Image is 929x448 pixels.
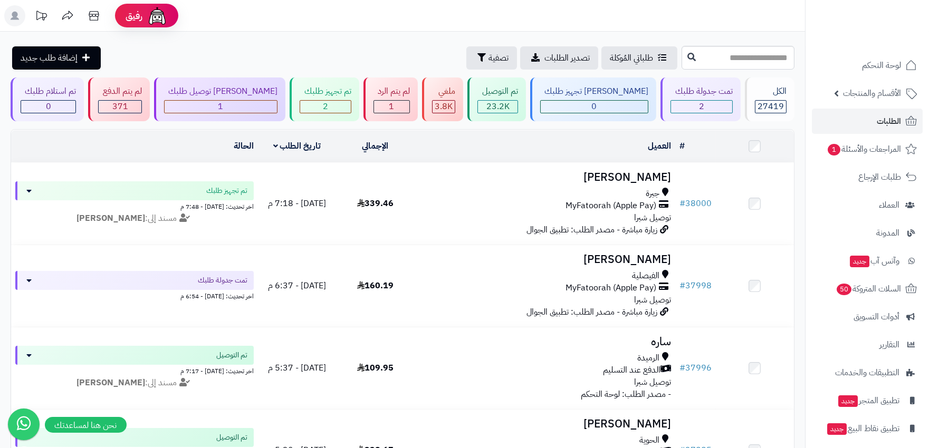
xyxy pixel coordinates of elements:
span: # [679,197,685,210]
span: توصيل شبرا [634,211,671,224]
span: السلات المتروكة [836,281,901,296]
span: طلبات الإرجاع [858,170,901,184]
div: ملغي [432,85,455,98]
div: مسند إلى: [7,212,262,225]
h3: [PERSON_NAME] [418,254,671,266]
span: 109.95 [357,362,394,374]
span: تصفية [489,52,509,64]
a: طلباتي المُوكلة [601,46,677,70]
span: الطلبات [877,114,901,129]
span: # [679,279,685,292]
span: [DATE] - 6:37 م [268,279,326,292]
span: الرميدة [637,352,659,364]
span: لوحة التحكم [862,58,901,73]
span: [DATE] - 5:37 م [268,362,326,374]
span: الدفع عند التسليم [603,364,660,376]
span: تم التوصيل [216,350,247,361]
a: العميل [648,140,671,152]
span: وآتس آب [849,254,899,268]
a: الكل27419 [743,77,797,121]
span: زيارة مباشرة - مصدر الطلب: تطبيق الجوال [526,223,657,236]
span: 371 [112,100,128,113]
div: اخر تحديث: [DATE] - 6:54 م [15,290,254,301]
span: تم تجهيز طلبك [206,186,247,196]
a: طلبات الإرجاع [812,164,923,190]
span: جديد [838,395,858,407]
span: تم التوصيل [216,432,247,443]
span: العملاء [879,198,899,212]
a: [PERSON_NAME] توصيل طلبك 1 [152,77,288,121]
img: ai-face.png [147,5,168,26]
span: تطبيق المتجر [837,393,899,408]
div: مسند إلى: [7,377,262,389]
span: طلباتي المُوكلة [610,52,653,64]
a: الحالة [234,140,254,152]
span: [DATE] - 7:18 م [268,197,326,210]
div: تم التوصيل [477,85,518,98]
a: لم يتم الرد 1 [361,77,420,121]
span: تصدير الطلبات [544,52,590,64]
span: الأقسام والمنتجات [843,86,901,101]
span: التقارير [879,337,899,352]
a: تصدير الطلبات [520,46,598,70]
div: اخر تحديث: [DATE] - 7:17 م [15,365,254,376]
strong: [PERSON_NAME] [76,212,145,225]
span: 2 [323,100,328,113]
span: إضافة طلب جديد [21,52,78,64]
span: 23.2K [486,100,510,113]
a: أدوات التسويق [812,304,923,329]
span: زيارة مباشرة - مصدر الطلب: تطبيق الجوال [526,306,657,318]
span: الحوية [639,434,659,446]
div: 1 [374,101,409,113]
a: لم يتم الدفع 371 [86,77,151,121]
span: جديد [850,256,869,267]
div: اخر تحديث: [DATE] - 7:48 م [15,200,254,211]
div: لم يتم الرد [373,85,410,98]
a: تم تجهيز طلبك 2 [288,77,361,121]
a: #37998 [679,279,712,292]
span: توصيل شبرا [634,294,671,306]
a: تم استلام طلبك 0 [8,77,86,121]
div: 0 [541,101,648,113]
strong: [PERSON_NAME] [76,376,145,389]
div: 2 [300,101,350,113]
div: الكل [755,85,787,98]
a: # [679,140,685,152]
a: تطبيق نقاط البيعجديد [812,416,923,441]
div: 1 [165,101,277,113]
a: الطلبات [812,109,923,134]
span: 50 [836,283,852,296]
span: المراجعات والأسئلة [827,142,901,157]
a: التطبيقات والخدمات [812,360,923,385]
span: 2 [699,100,704,113]
span: 0 [46,100,51,113]
span: جديد [827,423,847,435]
div: 371 [99,101,141,113]
span: تمت جدولة طلبك [198,275,247,286]
div: 3818 [433,101,455,113]
span: توصيل شبرا [634,376,671,388]
a: إضافة طلب جديد [12,46,101,70]
a: لوحة التحكم [812,53,923,78]
a: وآتس آبجديد [812,248,923,274]
span: MyFatoorah (Apple Pay) [566,282,656,294]
a: المراجعات والأسئلة1 [812,137,923,162]
a: العملاء [812,192,923,218]
h3: ساره [418,336,671,348]
h3: [PERSON_NAME] [418,418,671,430]
div: 0 [21,101,75,113]
a: المدونة [812,220,923,246]
a: #37996 [679,362,712,374]
span: 1 [389,100,394,113]
span: تطبيق نقاط البيع [826,421,899,436]
a: تطبيق المتجرجديد [812,388,923,413]
span: الفيصلية [632,270,659,282]
div: تم استلام طلبك [21,85,76,98]
a: السلات المتروكة50 [812,276,923,301]
a: [PERSON_NAME] تجهيز طلبك 0 [528,77,658,121]
div: 2 [671,101,732,113]
div: تم تجهيز طلبك [300,85,351,98]
img: logo-2.png [857,17,919,40]
span: رفيق [126,9,142,22]
span: أدوات التسويق [854,309,899,324]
